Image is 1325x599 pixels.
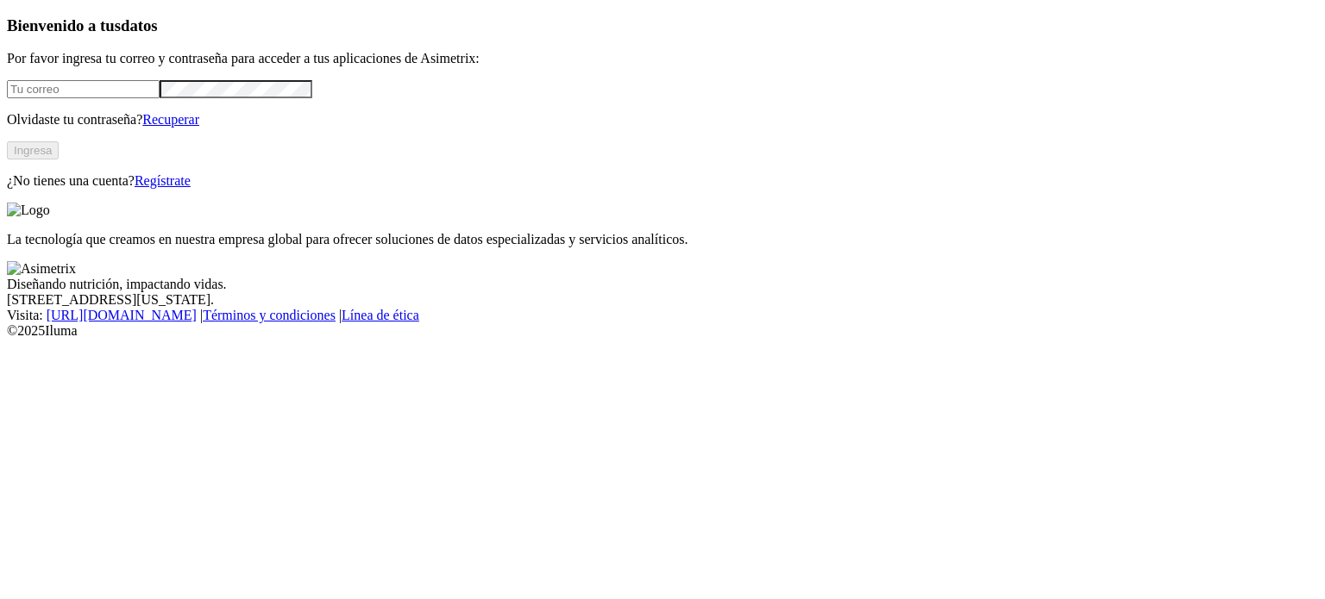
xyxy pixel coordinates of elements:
[7,261,76,277] img: Asimetrix
[7,277,1318,292] div: Diseñando nutrición, impactando vidas.
[7,173,1318,189] p: ¿No tienes una cuenta?
[342,308,419,322] a: Línea de ética
[7,80,160,98] input: Tu correo
[7,112,1318,128] p: Olvidaste tu contraseña?
[7,232,1318,247] p: La tecnología que creamos en nuestra empresa global para ofrecer soluciones de datos especializad...
[203,308,336,322] a: Términos y condiciones
[121,16,158,34] span: datos
[7,323,1318,339] div: © 2025 Iluma
[7,16,1318,35] h3: Bienvenido a tus
[7,308,1318,323] div: Visita : | |
[7,141,59,159] button: Ingresa
[135,173,191,188] a: Regístrate
[7,203,50,218] img: Logo
[142,112,199,127] a: Recuperar
[7,292,1318,308] div: [STREET_ADDRESS][US_STATE].
[47,308,197,322] a: [URL][DOMAIN_NAME]
[7,51,1318,66] p: Por favor ingresa tu correo y contraseña para acceder a tus aplicaciones de Asimetrix:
